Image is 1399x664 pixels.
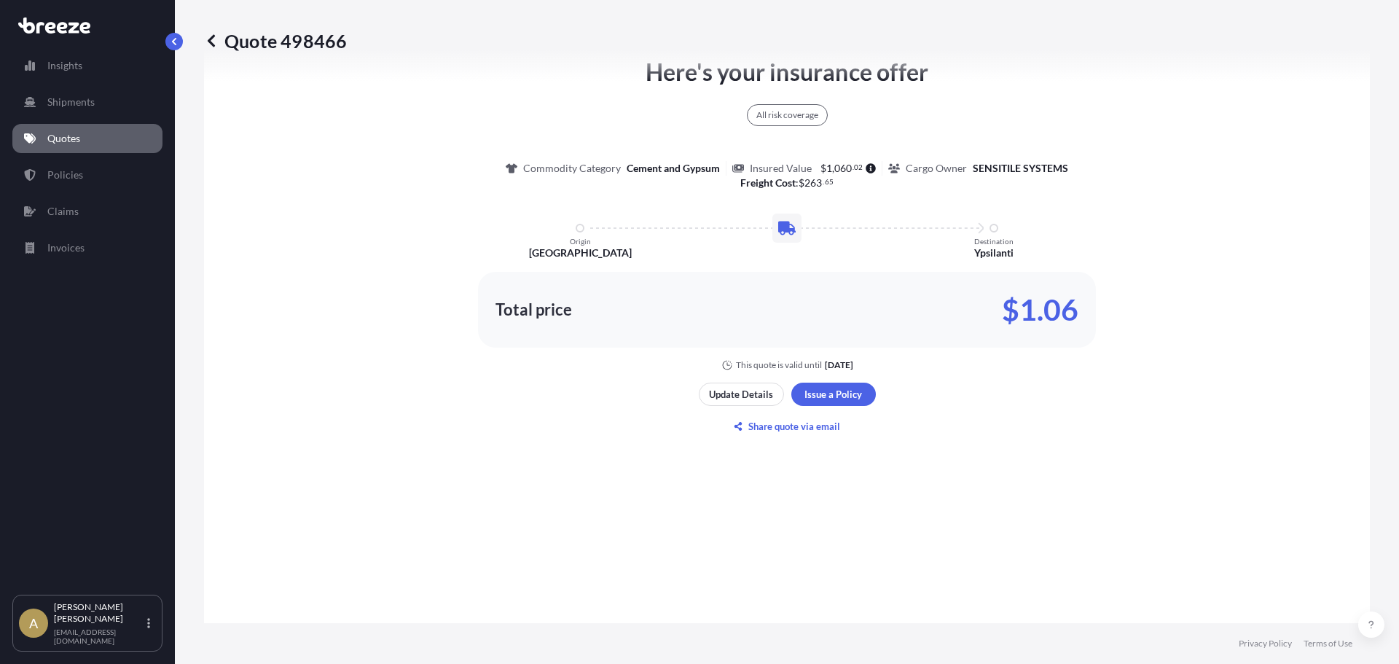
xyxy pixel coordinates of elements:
a: Shipments [12,87,162,117]
p: Update Details [709,387,773,402]
span: 263 [804,178,822,188]
p: Quotes [47,131,80,146]
button: Share quote via email [699,415,876,438]
p: [DATE] [825,359,853,371]
span: A [29,616,38,630]
span: 060 [834,163,852,173]
p: Total price [495,302,572,317]
p: : [740,176,834,190]
span: 65 [825,179,834,184]
p: Commodity Category [523,161,621,176]
span: . [823,179,824,184]
p: Quote 498466 [204,29,347,52]
p: Cargo Owner [906,161,967,176]
a: Insights [12,51,162,80]
p: This quote is valid until [736,359,822,371]
p: $1.06 [1002,298,1078,321]
b: Freight Cost [740,176,796,189]
p: Destination [974,237,1014,246]
p: Shipments [47,95,95,109]
p: Origin [570,237,591,246]
a: Invoices [12,233,162,262]
p: Ypsilanti [974,246,1014,260]
span: 02 [854,165,863,170]
span: , [832,163,834,173]
p: Share quote via email [748,419,840,434]
p: Insured Value [750,161,812,176]
p: [PERSON_NAME] [PERSON_NAME] [54,601,144,625]
p: Invoices [47,241,85,255]
p: Cement and Gypsum [627,161,720,176]
div: All risk coverage [747,104,828,126]
p: [GEOGRAPHIC_DATA] [529,246,632,260]
a: Terms of Use [1304,638,1352,649]
p: Claims [47,204,79,219]
span: $ [799,178,804,188]
a: Privacy Policy [1239,638,1292,649]
span: . [853,165,854,170]
a: Policies [12,160,162,190]
a: Quotes [12,124,162,153]
p: Policies [47,168,83,182]
p: [EMAIL_ADDRESS][DOMAIN_NAME] [54,628,144,645]
span: 1 [826,163,832,173]
p: Insights [47,58,82,73]
button: Issue a Policy [791,383,876,406]
p: SENSITILE SYSTEMS [973,161,1068,176]
span: $ [820,163,826,173]
p: Issue a Policy [804,387,862,402]
button: Update Details [699,383,784,406]
a: Claims [12,197,162,226]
